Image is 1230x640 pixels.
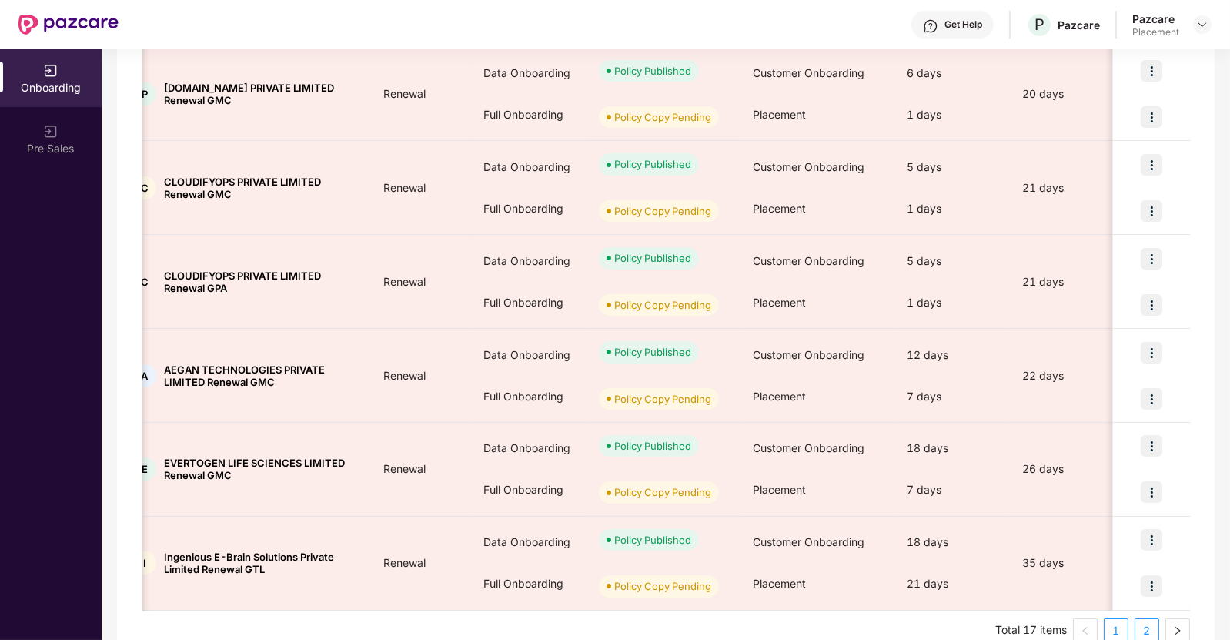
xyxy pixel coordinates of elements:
div: 5 days [894,146,1010,188]
span: Customer Onboarding [753,254,864,267]
span: right [1173,626,1182,635]
img: icon [1141,529,1162,551]
span: Customer Onboarding [753,160,864,173]
span: P [1034,15,1044,34]
div: Full Onboarding [471,94,587,136]
img: icon [1141,200,1162,222]
div: Data Onboarding [471,427,587,469]
span: Placement [753,296,806,309]
span: Placement [753,483,806,496]
img: svg+xml;base64,PHN2ZyB3aWR0aD0iMjAiIGhlaWdodD0iMjAiIHZpZXdCb3g9IjAgMCAyMCAyMCIgZmlsbD0ibm9uZSIgeG... [43,124,58,139]
div: 26 days [1010,461,1141,477]
div: Policy Published [614,344,691,360]
div: 7 days [894,376,1010,417]
span: Placement [753,202,806,215]
div: Policy Published [614,532,691,548]
div: 21 days [894,563,1010,605]
div: Policy Copy Pending [614,297,711,313]
span: [DOMAIN_NAME] PRIVATE LIMITED Renewal GMC [164,82,359,106]
div: Pazcare [1132,12,1179,26]
div: Policy Published [614,438,691,454]
div: 18 days [894,521,1010,563]
div: Data Onboarding [471,334,587,376]
span: Renewal [371,275,438,288]
div: Full Onboarding [471,282,587,323]
span: left [1081,626,1090,635]
img: icon [1141,60,1162,82]
div: Data Onboarding [471,52,587,94]
span: Renewal [371,462,438,475]
img: icon [1141,435,1162,457]
div: I [133,551,156,575]
span: Placement [753,577,806,590]
img: icon [1141,294,1162,316]
div: P [133,82,156,106]
div: Policy Copy Pending [614,484,711,500]
span: AEGAN TECHNOLOGIES PRIVATE LIMITED Renewal GMC [164,364,359,388]
div: 7 days [894,469,1010,511]
div: 1 days [894,188,1010,230]
span: Customer Onboarding [753,66,864,79]
div: Full Onboarding [471,188,587,230]
img: svg+xml;base64,PHN2ZyBpZD0iSGVscC0zMngzMiIgeG1sbnM9Imh0dHA6Ly93d3cudzMub3JnLzIwMDAvc3ZnIiB3aWR0aD... [923,18,938,34]
span: Renewal [371,87,438,100]
div: 20 days [1010,85,1141,102]
div: 1 days [894,94,1010,136]
img: icon [1141,388,1162,410]
span: Ingenious E-Brain Solutions Private Limited Renewal GTL [164,551,359,575]
div: Policy Copy Pending [614,391,711,407]
div: C [133,270,156,293]
div: Data Onboarding [471,521,587,563]
img: icon [1141,481,1162,503]
div: Data Onboarding [471,146,587,188]
span: CLOUDIFYOPS PRIVATE LIMITED Renewal GPA [164,270,359,294]
span: Customer Onboarding [753,348,864,361]
span: CLOUDIFYOPS PRIVATE LIMITED Renewal GMC [164,176,359,200]
img: New Pazcare Logo [18,15,119,35]
div: Full Onboarding [471,563,587,605]
div: 35 days [1010,555,1141,571]
div: Full Onboarding [471,469,587,511]
img: icon [1141,248,1162,270]
div: Full Onboarding [471,376,587,417]
img: svg+xml;base64,PHN2ZyBpZD0iRHJvcGRvd24tMzJ4MzIiIHhtbG5zPSJodHRwOi8vd3d3LnczLm9yZy8yMDAwL3N2ZyIgd2... [1196,18,1208,31]
div: Policy Copy Pending [614,203,711,219]
span: Renewal [371,369,438,382]
img: svg+xml;base64,PHN2ZyB3aWR0aD0iMjAiIGhlaWdodD0iMjAiIHZpZXdCb3g9IjAgMCAyMCAyMCIgZmlsbD0ibm9uZSIgeG... [43,63,58,79]
div: 21 days [1010,179,1141,196]
div: Policy Published [614,250,691,266]
div: Policy Published [614,156,691,172]
span: Placement [753,108,806,121]
div: E [133,457,156,481]
div: 12 days [894,334,1010,376]
img: icon [1141,342,1162,364]
span: Placement [753,390,806,403]
span: Customer Onboarding [753,535,864,548]
span: EVERTOGEN LIFE SCIENCES LIMITED Renewal GMC [164,457,359,481]
span: Renewal [371,181,438,194]
div: 5 days [894,240,1010,282]
div: Policy Copy Pending [614,578,711,594]
img: icon [1141,106,1162,128]
span: Renewal [371,556,438,569]
div: A [133,364,156,387]
div: C [133,176,156,199]
span: Customer Onboarding [753,441,864,454]
div: Policy Published [614,63,691,79]
div: 21 days [1010,273,1141,290]
div: Pazcare [1058,18,1100,32]
div: Data Onboarding [471,240,587,282]
img: icon [1141,575,1162,597]
div: Get Help [944,18,982,31]
div: 1 days [894,282,1010,323]
div: 18 days [894,427,1010,469]
div: Policy Copy Pending [614,109,711,125]
div: 6 days [894,52,1010,94]
img: icon [1141,154,1162,176]
div: Placement [1132,26,1179,39]
div: 22 days [1010,367,1141,384]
